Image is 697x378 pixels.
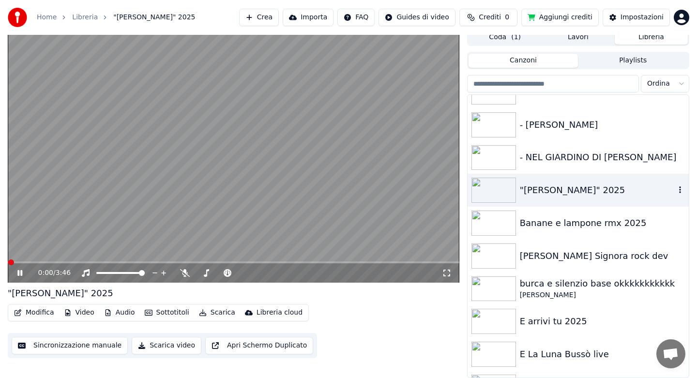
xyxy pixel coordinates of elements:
[141,306,193,319] button: Sottotitoli
[8,287,113,300] div: "[PERSON_NAME]" 2025
[511,32,521,42] span: ( 1 )
[479,13,501,22] span: Crediti
[621,13,664,22] div: Impostazioni
[38,268,61,278] div: /
[72,13,98,22] a: Libreria
[520,249,685,263] div: [PERSON_NAME] Signora rock dev
[469,30,542,45] button: Coda
[60,306,98,319] button: Video
[505,13,509,22] span: 0
[520,290,685,300] div: [PERSON_NAME]
[132,337,201,354] button: Scarica video
[603,9,670,26] button: Impostazioni
[520,348,685,361] div: E La Luna Bussò live
[239,9,279,26] button: Crea
[647,79,670,89] span: Ordina
[578,54,688,68] button: Playlists
[337,9,375,26] button: FAQ
[37,13,195,22] nav: breadcrumb
[520,118,685,132] div: - [PERSON_NAME]
[283,9,333,26] button: Importa
[520,183,675,197] div: "[PERSON_NAME]" 2025
[469,54,578,68] button: Canzoni
[520,277,685,290] div: burca e silenzio base okkkkkkkkkkk
[205,337,313,354] button: Apri Schermo Duplicato
[542,30,615,45] button: Lavori
[615,30,688,45] button: Libreria
[100,306,139,319] button: Audio
[459,9,517,26] button: Crediti0
[8,8,27,27] img: youka
[37,13,57,22] a: Home
[520,216,685,230] div: Banane e lampone rmx 2025
[520,151,685,164] div: - NEL GIARDINO DI [PERSON_NAME]
[56,268,71,278] span: 3:46
[195,306,239,319] button: Scarica
[656,339,685,368] div: Aprire la chat
[520,315,685,328] div: E arrivi tu 2025
[10,306,58,319] button: Modifica
[12,337,128,354] button: Sincronizzazione manuale
[38,268,53,278] span: 0:00
[379,9,455,26] button: Guides di video
[521,9,599,26] button: Aggiungi crediti
[113,13,195,22] span: "[PERSON_NAME]" 2025
[257,308,303,318] div: Libreria cloud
